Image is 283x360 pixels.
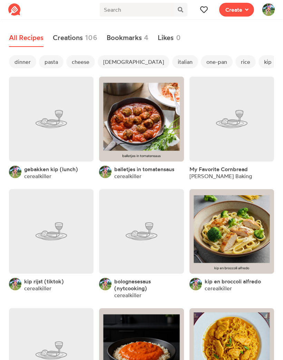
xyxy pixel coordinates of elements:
a: balletjes in tomatensaus [114,166,174,173]
span: [DEMOGRAPHIC_DATA] [98,55,169,68]
a: kip rijst (tiktok) [24,278,64,285]
a: cerealkiller [114,292,141,299]
a: cerealkiller [114,173,141,179]
a: Bookmarks4 [107,29,149,47]
a: Likes0 [158,29,181,47]
a: Creations106 [53,29,98,47]
span: Create [225,6,242,14]
span: rice [235,55,256,68]
img: User's avatar [189,278,202,290]
a: cerealkiller [24,285,51,292]
span: pasta [39,55,64,68]
a: kip en broccoli alfredo [205,278,261,285]
img: User's avatar [99,278,111,290]
span: 0 [176,32,181,43]
img: User's avatar [9,278,21,290]
a: gebakken kip (lunch) [24,166,78,173]
img: User's avatar [9,166,21,178]
span: italian [172,55,198,68]
button: Create [219,3,254,17]
a: cerealkiller [205,285,232,292]
span: one-pan [201,55,233,68]
input: Search [100,3,173,17]
a: All Recipes [9,29,43,47]
a: My Favorite Cornbread [189,166,248,173]
div: [PERSON_NAME] Baking [189,173,252,179]
span: 4 [144,32,148,43]
a: bolognesesaus (nytcooking) [114,278,184,292]
span: dinner [9,55,36,68]
span: cheese [66,55,95,68]
span: bolognesesaus (nytcooking) [114,278,151,292]
span: kip [258,55,277,68]
img: User's avatar [99,166,111,178]
img: User's avatar [262,3,275,16]
a: cerealkiller [24,173,51,179]
span: 106 [85,32,97,43]
img: Reciplate [8,3,21,16]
